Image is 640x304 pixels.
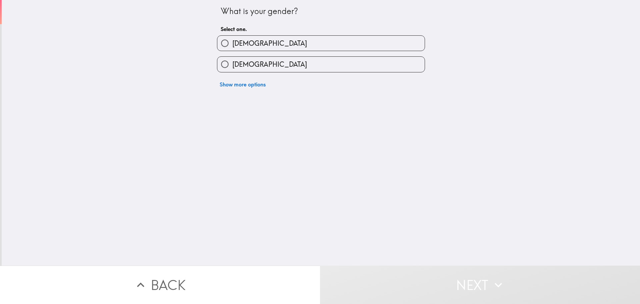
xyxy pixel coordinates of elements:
span: [DEMOGRAPHIC_DATA] [232,39,307,48]
h6: Select one. [221,25,421,33]
button: [DEMOGRAPHIC_DATA] [217,36,425,51]
button: Show more options [217,78,268,91]
span: [DEMOGRAPHIC_DATA] [232,60,307,69]
div: What is your gender? [221,6,421,17]
button: Next [320,266,640,304]
button: [DEMOGRAPHIC_DATA] [217,57,425,72]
